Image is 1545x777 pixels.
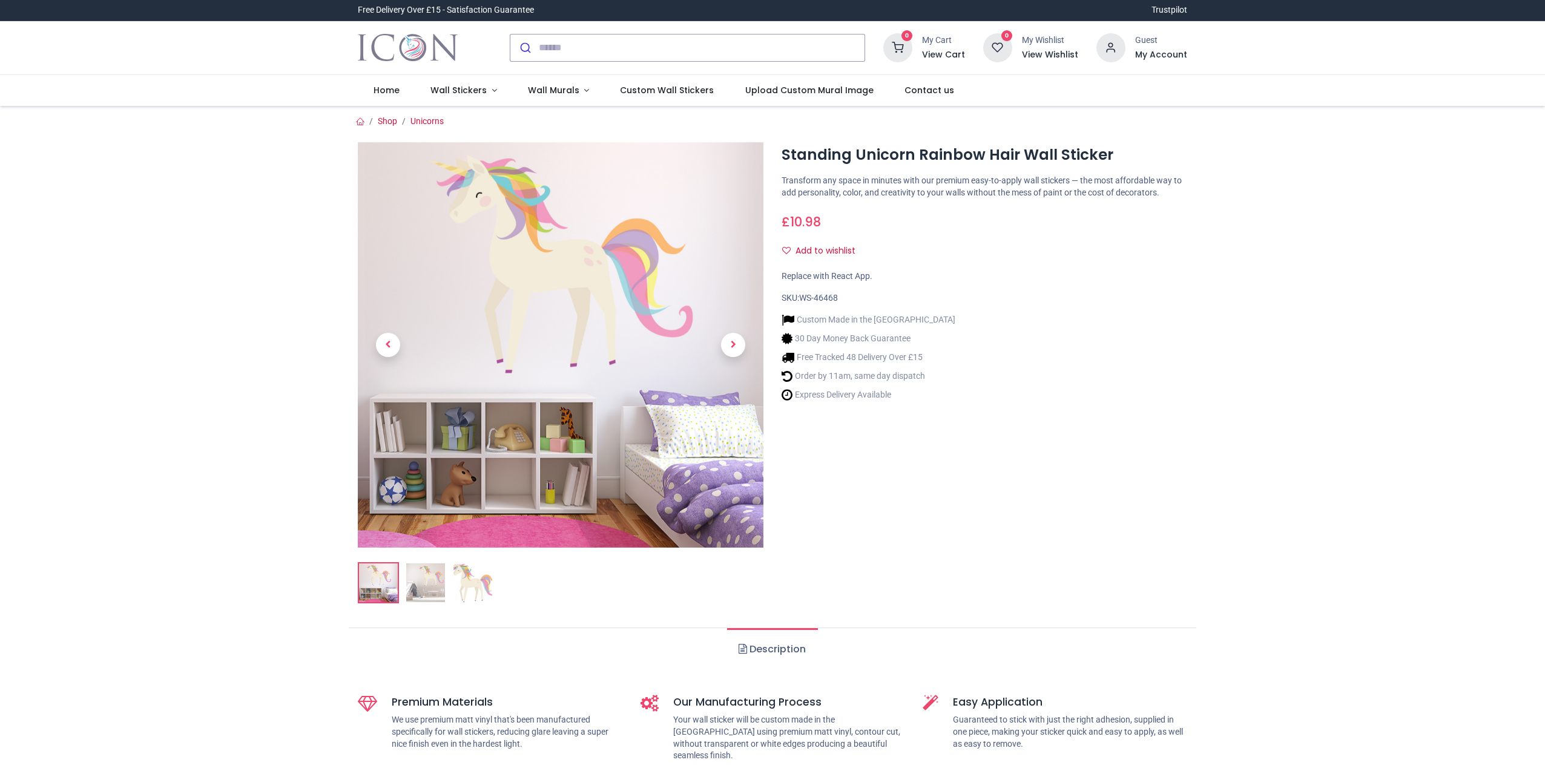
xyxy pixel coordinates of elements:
li: Express Delivery Available [782,388,955,401]
a: Logo of Icon Wall Stickers [358,31,458,65]
a: View Wishlist [1022,49,1078,61]
span: Wall Murals [528,84,579,96]
a: Trustpilot [1151,4,1187,16]
img: WS-46468-03 [453,563,492,602]
button: Add to wishlistAdd to wishlist [782,241,866,261]
li: Custom Made in the [GEOGRAPHIC_DATA] [782,313,955,326]
a: Shop [378,116,397,126]
li: 30 Day Money Back Guarantee [782,332,955,345]
p: Guaranteed to stick with just the right adhesion, supplied in one piece, making your sticker quic... [953,714,1187,750]
div: My Cart [922,34,965,47]
li: Order by 11am, same day dispatch [782,370,955,382]
a: Description [727,628,817,670]
a: View Cart [922,49,965,61]
a: 0 [983,42,1012,51]
span: 10.98 [790,213,821,231]
h5: Premium Materials [392,695,622,710]
li: Free Tracked 48 Delivery Over £15 [782,351,955,364]
a: Previous [358,203,418,487]
div: Free Delivery Over £15 - Satisfaction Guarantee [358,4,534,16]
button: Submit [510,34,539,61]
a: Wall Stickers [415,75,512,107]
span: Upload Custom Mural Image [745,84,874,96]
a: 0 [883,42,912,51]
h5: Our Manufacturing Process [673,695,905,710]
img: Standing Unicorn Rainbow Hair Wall Sticker [358,142,763,548]
div: Replace with React App. [782,270,1187,283]
sup: 0 [901,30,913,42]
span: WS-46468 [799,293,838,303]
p: We use premium matt vinyl that's been manufactured specifically for wall stickers, reducing glare... [392,714,622,750]
span: Custom Wall Stickers [620,84,714,96]
div: SKU: [782,292,1187,304]
i: Add to wishlist [782,246,791,255]
a: My Account [1135,49,1187,61]
span: Wall Stickers [430,84,487,96]
img: Icon Wall Stickers [358,31,458,65]
span: Home [374,84,400,96]
h1: Standing Unicorn Rainbow Hair Wall Sticker [782,145,1187,165]
sup: 0 [1001,30,1013,42]
span: Next [721,333,745,357]
a: Wall Murals [512,75,605,107]
p: Transform any space in minutes with our premium easy-to-apply wall stickers — the most affordable... [782,175,1187,198]
img: Standing Unicorn Rainbow Hair Wall Sticker [359,563,398,602]
span: £ [782,213,821,231]
div: Guest [1135,34,1187,47]
div: My Wishlist [1022,34,1078,47]
span: Previous [376,333,400,357]
a: Unicorns [410,116,444,126]
h5: Easy Application [953,695,1187,710]
span: Contact us [904,84,954,96]
img: WS-46468-02 [406,563,445,602]
p: Your wall sticker will be custom made in the [GEOGRAPHIC_DATA] using premium matt vinyl, contour ... [673,714,905,761]
a: Next [703,203,763,487]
